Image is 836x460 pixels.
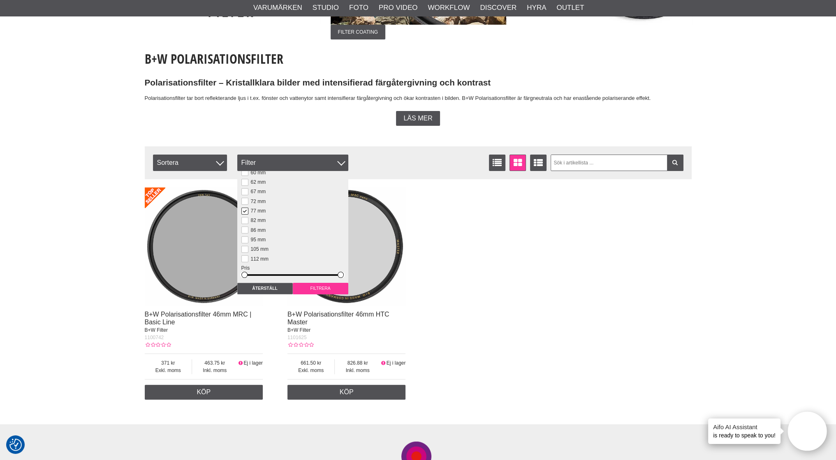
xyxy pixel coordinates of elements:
[192,367,238,374] span: Inkl. moms
[335,359,380,367] span: 826.88
[287,359,335,367] span: 661.50
[287,335,307,340] span: 1101625
[237,155,348,171] div: Filter
[145,77,692,89] h2: Polarisationsfilter – Kristallklara bilder med intensifierad färgåtergivning och kontrast
[248,199,266,204] label: 72 mm
[713,423,776,431] h4: Aifo AI Assistant
[480,2,516,13] a: Discover
[331,25,386,39] span: Filter Coating
[9,437,22,452] button: Samtyckesinställningar
[248,246,269,252] label: 105 mm
[145,187,263,306] img: B+W Polarisationsfilter 46mm MRC | Basic Line
[153,155,227,171] span: Sortera
[287,311,389,326] a: B+W Polarisationsfilter 46mm HTC Master
[530,155,547,171] a: Utökad listvisning
[387,360,406,366] span: Ej i lager
[237,283,293,294] input: Återställ
[313,2,339,13] a: Studio
[335,367,380,374] span: Inkl. moms
[509,155,526,171] a: Fönstervisning
[145,385,263,400] a: Köp
[287,367,335,374] span: Exkl. moms
[667,155,683,171] a: Filtrera
[556,2,584,13] a: Outlet
[9,439,22,451] img: Revisit consent button
[248,179,266,185] label: 62 mm
[403,115,432,122] span: Läs mer
[248,189,266,194] label: 67 mm
[489,155,505,171] a: Listvisning
[145,367,192,374] span: Exkl. moms
[527,2,546,13] a: Hyra
[248,170,266,176] label: 60 mm
[287,327,310,333] span: B+W Filter
[145,335,164,340] span: 1100742
[145,341,171,349] div: Kundbetyg: 0
[248,208,266,214] label: 77 mm
[145,311,252,326] a: B+W Polarisationsfilter 46mm MRC | Basic Line
[192,359,238,367] span: 463.75
[145,359,192,367] span: 371
[287,385,406,400] a: Köp
[145,94,692,103] p: Polarisationsfilter tar bort reflekterande ljus i t.ex. fönster och vattenytor samt intensifierar...
[708,418,780,444] div: is ready to speak to you!
[145,50,692,68] h1: B+W Polarisationsfilter
[248,256,269,262] label: 112 mm
[349,2,368,13] a: Foto
[145,327,168,333] span: B+W Filter
[243,360,263,366] span: Ej i lager
[428,2,470,13] a: Workflow
[380,360,387,366] i: Ej i lager
[248,227,266,233] label: 86 mm
[551,155,683,171] input: Sök i artikellista ...
[253,2,302,13] a: Varumärken
[287,341,314,349] div: Kundbetyg: 0
[379,2,417,13] a: Pro Video
[248,237,266,243] label: 95 mm
[293,283,348,294] input: Filtrera
[238,360,244,366] i: Ej i lager
[248,217,266,223] label: 82 mm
